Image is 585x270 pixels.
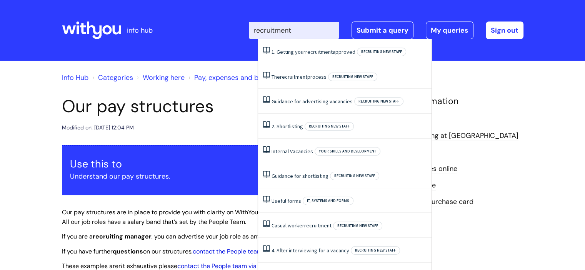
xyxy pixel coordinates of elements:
[315,147,380,156] span: Your skills and development
[280,73,307,80] span: recruitment
[187,71,280,84] li: Pay, expenses and benefits
[62,208,365,226] span: Our pay structures are in place to provide you with clarity on WithYou salaries, allowances and c...
[272,172,328,179] a: Guidance for shortlisting
[304,222,332,229] span: recruitment
[70,158,358,170] h3: Use this to
[426,22,473,39] a: My queries
[62,96,366,117] h1: Our pay structures
[62,73,88,82] a: Info Hub
[249,22,339,39] input: Search
[177,262,295,270] a: contact the People team via the Helpdesk
[272,197,301,204] a: Useful forms
[135,71,185,84] li: Working here
[62,232,365,240] span: If you are a , you can advertise your job role as any salary within the assigned pay band.
[272,73,327,80] a: Therecruitmentprocess
[90,71,133,84] li: Solution home
[143,73,185,82] a: Working here
[333,222,382,230] span: Recruiting new staff
[113,247,143,255] strong: questions
[272,222,332,229] a: Casual workerrecruitment
[62,247,312,255] span: If you have further on our structures, .
[377,96,523,107] h4: Related Information
[352,22,413,39] a: Submit a query
[93,232,152,240] strong: recruiting manager
[272,247,349,254] a: 4. After interviewing for a vacancy
[62,123,134,133] div: Modified on: [DATE] 12:04 PM
[357,48,406,56] span: Recruiting new staff
[127,24,153,36] p: info hub
[194,73,280,82] a: Pay, expenses and benefits
[305,48,333,55] span: recruitment
[272,123,303,130] a: 2. Shortlisting
[272,98,353,105] a: Guidance for advertising vacancies
[272,148,313,155] a: Internal Vacancies
[486,22,523,39] a: Sign out
[328,73,377,81] span: Recruiting new staff
[305,122,354,131] span: Recruiting new staff
[354,97,403,106] span: Recruiting new staff
[303,197,353,205] span: IT, systems and forms
[193,247,311,255] a: contact the People team via the Helpdesk
[377,131,518,141] a: Benefits of working at [GEOGRAPHIC_DATA]
[70,170,358,182] p: Understand our pay structures.
[351,246,400,255] span: Recruiting new staff
[98,73,133,82] a: Categories
[249,22,523,39] div: | -
[330,172,379,180] span: Recruiting new staff
[272,48,355,55] a: 1. Getting yourrecruitmentapproved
